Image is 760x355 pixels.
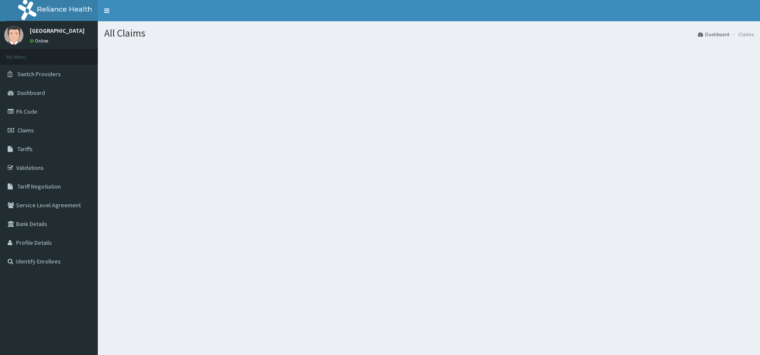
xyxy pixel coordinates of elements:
[17,145,33,153] span: Tariffs
[17,70,61,78] span: Switch Providers
[17,89,45,97] span: Dashboard
[17,183,61,190] span: Tariff Negotiation
[4,26,23,45] img: User Image
[698,31,729,38] a: Dashboard
[30,28,85,34] p: [GEOGRAPHIC_DATA]
[730,31,754,38] li: Claims
[104,28,754,39] h1: All Claims
[30,38,50,44] a: Online
[17,126,34,134] span: Claims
